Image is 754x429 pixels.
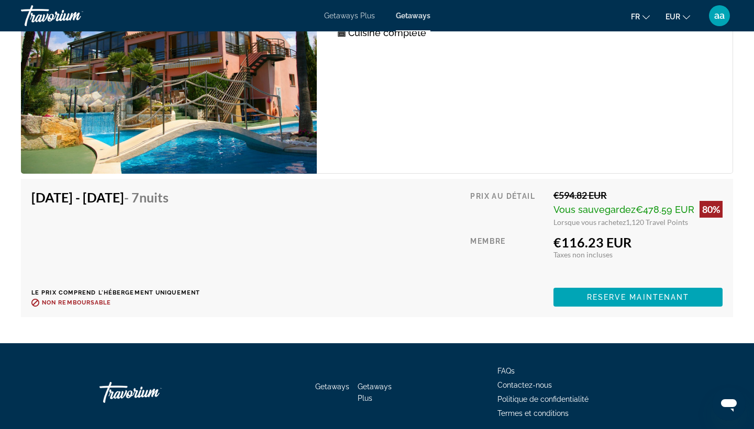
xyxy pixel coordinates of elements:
[396,12,430,20] a: Getaways
[553,234,723,250] div: €116.23 EUR
[631,13,640,21] span: fr
[497,395,589,403] a: Politique de confidentialité
[714,10,725,21] span: aa
[636,204,694,215] span: €478.59 EUR
[553,204,636,215] span: Vous sauvegardez
[139,189,169,205] span: nuits
[700,201,723,218] div: 80%
[99,377,204,408] a: Travorium
[315,382,349,391] a: Getaways
[553,189,723,201] div: €594.82 EUR
[497,409,569,417] a: Termes et conditions
[706,5,733,27] button: User Menu
[31,289,200,296] p: Le prix comprend l'hébergement uniquement
[31,189,192,205] h4: [DATE] - [DATE]
[497,381,552,389] a: Contactez-nous
[666,13,680,21] span: EUR
[348,27,426,38] span: Cuisine complète
[631,9,650,24] button: Change language
[470,234,546,280] div: Membre
[626,218,688,227] span: 1,120 Travel Points
[124,189,169,205] span: - 7
[470,189,546,227] div: Prix au détail
[666,9,690,24] button: Change currency
[553,288,723,307] button: Reserve maintenant
[587,293,690,301] span: Reserve maintenant
[553,250,613,259] span: Taxes non incluses
[42,299,112,306] span: Non remboursable
[324,12,375,20] a: Getaways Plus
[712,387,746,421] iframe: Bouton de lancement de la fenêtre de messagerie
[358,382,392,402] a: Getaways Plus
[497,367,515,375] a: FAQs
[21,2,126,29] a: Travorium
[553,218,626,227] span: Lorsque vous rachetez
